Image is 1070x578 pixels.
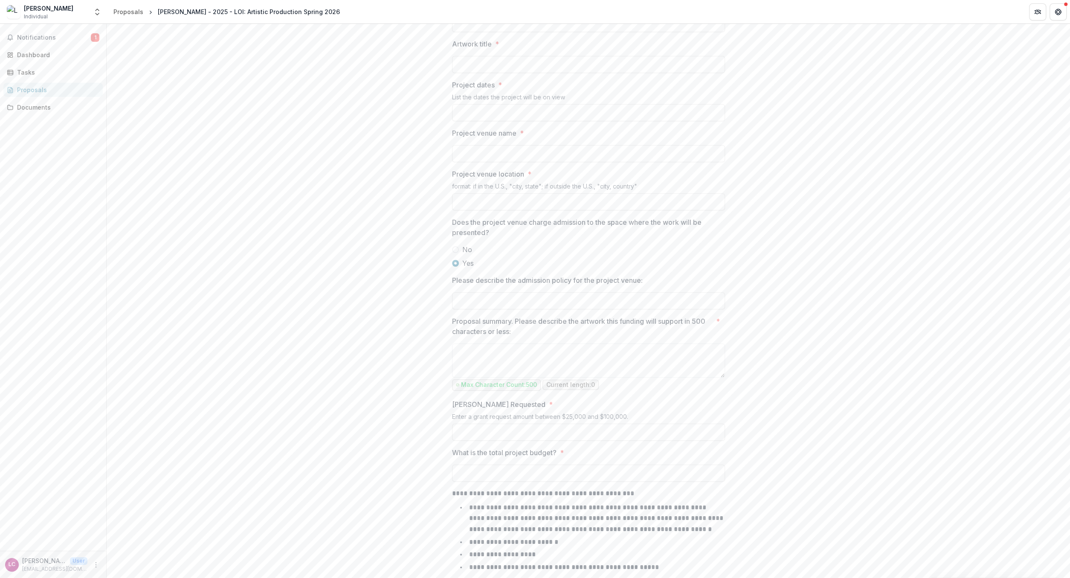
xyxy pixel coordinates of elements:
[452,128,516,138] p: Project venue name
[461,381,537,389] p: Max Character Count: 500
[452,169,524,179] p: Project venue location
[452,275,643,285] p: Please describe the admission policy for the project venue:
[24,13,48,20] span: Individual
[9,562,15,567] div: Leo Castaneda
[110,6,343,18] nav: breadcrumb
[462,244,472,255] span: No
[3,83,103,97] a: Proposals
[546,381,595,389] p: Current length: 0
[452,93,725,104] div: List the dates the project will be on view
[3,100,103,114] a: Documents
[452,183,725,193] div: format: if in the U.S., "city, state"; if outside the U.S., "city, country"
[70,557,87,565] p: User
[452,39,492,49] p: Artwork title
[17,34,91,41] span: Notifications
[110,6,147,18] a: Proposals
[91,560,101,570] button: More
[22,556,67,565] p: [PERSON_NAME]
[91,3,103,20] button: Open entity switcher
[17,85,96,94] div: Proposals
[452,399,545,410] p: [PERSON_NAME] Requested
[113,7,143,16] div: Proposals
[452,316,713,337] p: Proposal summary. Please describe the artwork this funding will support in 500 characters or less:
[22,565,87,573] p: [EMAIL_ADDRESS][DOMAIN_NAME]
[1029,3,1046,20] button: Partners
[3,48,103,62] a: Dashboard
[3,65,103,79] a: Tasks
[24,4,73,13] div: [PERSON_NAME]
[452,80,495,90] p: Project dates
[1050,3,1067,20] button: Get Help
[452,447,557,458] p: What is the total project budget?
[91,33,99,42] span: 1
[158,7,340,16] div: [PERSON_NAME] - 2025 - LOI: Artistic Production Spring 2026
[17,50,96,59] div: Dashboard
[452,413,725,424] div: Enter a grant request amount between $25,000 and $100,000.
[17,68,96,77] div: Tasks
[17,103,96,112] div: Documents
[462,258,474,268] span: Yes
[7,5,20,19] img: Leonardo Castaneda
[3,31,103,44] button: Notifications1
[452,217,720,238] p: Does the project venue charge admission to the space where the work will be presented?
